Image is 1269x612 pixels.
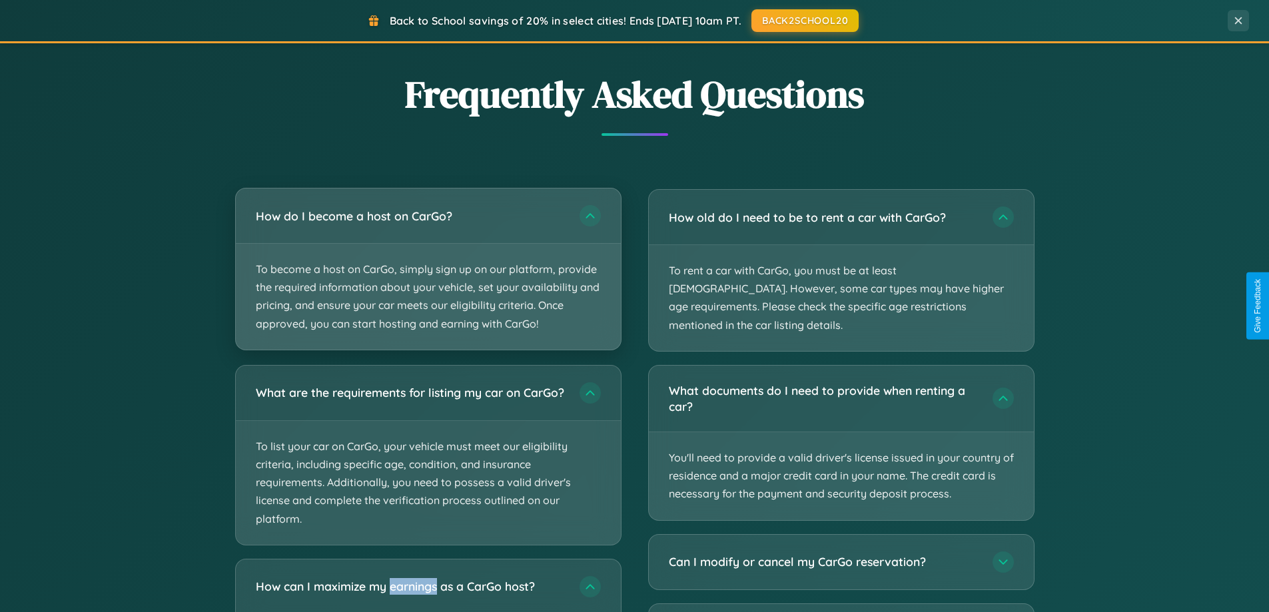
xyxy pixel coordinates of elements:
h3: What are the requirements for listing my car on CarGo? [256,384,566,401]
div: Give Feedback [1253,279,1262,333]
h2: Frequently Asked Questions [235,69,1035,120]
p: To become a host on CarGo, simply sign up on our platform, provide the required information about... [236,244,621,350]
h3: How old do I need to be to rent a car with CarGo? [669,209,979,226]
h3: How can I maximize my earnings as a CarGo host? [256,578,566,595]
h3: Can I modify or cancel my CarGo reservation? [669,553,979,570]
button: BACK2SCHOOL20 [751,9,859,32]
h3: What documents do I need to provide when renting a car? [669,382,979,415]
p: To rent a car with CarGo, you must be at least [DEMOGRAPHIC_DATA]. However, some car types may ha... [649,245,1034,351]
h3: How do I become a host on CarGo? [256,208,566,224]
span: Back to School savings of 20% in select cities! Ends [DATE] 10am PT. [390,14,741,27]
p: To list your car on CarGo, your vehicle must meet our eligibility criteria, including specific ag... [236,421,621,545]
p: You'll need to provide a valid driver's license issued in your country of residence and a major c... [649,432,1034,520]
